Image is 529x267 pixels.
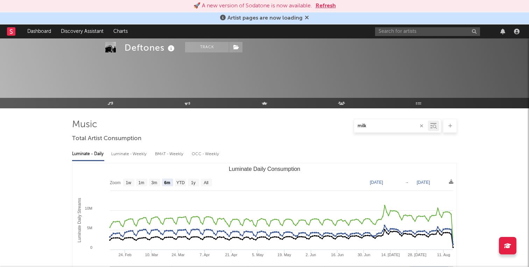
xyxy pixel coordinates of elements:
[408,253,426,257] text: 28. [DATE]
[151,180,157,185] text: 3m
[229,166,301,172] text: Luminate Daily Consumption
[192,148,220,160] div: OCC - Weekly
[193,2,312,10] div: 🚀 A new version of Sodatone is now available.
[354,123,428,129] input: Search by song name or URL
[305,15,309,21] span: Dismiss
[119,253,132,257] text: 24. Feb
[56,24,108,38] a: Discovery Assistant
[437,253,450,257] text: 11. Aug
[72,135,141,143] span: Total Artist Consumption
[204,180,208,185] text: All
[227,15,303,21] span: Artist pages are now loading
[405,180,409,185] text: →
[90,245,92,250] text: 0
[87,226,92,230] text: 5M
[145,253,158,257] text: 10. Mar
[72,148,104,160] div: Luminate - Daily
[358,253,370,257] text: 30. Jun
[381,253,400,257] text: 14. [DATE]
[306,253,316,257] text: 2. Jun
[176,180,185,185] text: YTD
[111,148,148,160] div: Luminate - Weekly
[126,180,132,185] text: 1w
[191,180,196,185] text: 1y
[110,180,121,185] text: Zoom
[139,180,144,185] text: 1m
[164,180,170,185] text: 6m
[417,180,430,185] text: [DATE]
[77,198,82,242] text: Luminate Daily Streams
[85,206,92,210] text: 10M
[171,253,185,257] text: 24. Mar
[331,253,344,257] text: 16. Jun
[125,42,176,53] div: Deftones
[200,253,210,257] text: 7. Apr
[155,148,185,160] div: BMAT - Weekly
[108,24,133,38] a: Charts
[370,180,383,185] text: [DATE]
[252,253,264,257] text: 5. May
[316,2,336,10] button: Refresh
[225,253,237,257] text: 21. Apr
[277,253,291,257] text: 19. May
[22,24,56,38] a: Dashboard
[185,42,229,52] button: Track
[375,27,480,36] input: Search for artists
